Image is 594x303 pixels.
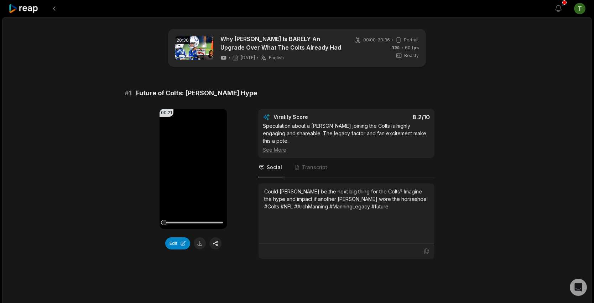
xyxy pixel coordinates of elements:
a: Why [PERSON_NAME] Is BARELY An Upgrade Over What The Colts Already Had [220,35,343,52]
span: 00:00 - 20:36 [363,37,390,43]
div: Could [PERSON_NAME] be the next big thing for the Colts? Imagine the hype and impact if another [... [264,188,428,210]
div: Speculation about a [PERSON_NAME] joining the Colts is highly engaging and shareable. The legacy ... [263,122,430,153]
div: Virality Score [273,113,350,121]
span: Transcript [302,164,327,171]
nav: Tabs [258,158,434,177]
span: English [269,55,284,61]
div: See More [263,146,430,153]
div: Open Intercom Messenger [570,279,587,296]
span: 60 [405,45,419,51]
span: Future of Colts: [PERSON_NAME] Hype [136,88,257,98]
span: Social [267,164,282,171]
button: Edit [165,237,190,249]
span: Beasty [404,52,419,59]
span: Portrait [404,37,419,43]
span: [DATE] [241,55,255,61]
span: fps [412,45,419,50]
video: Your browser does not support mp4 format. [160,109,227,229]
span: # 1 [125,88,132,98]
div: 8.2 /10 [354,113,430,121]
